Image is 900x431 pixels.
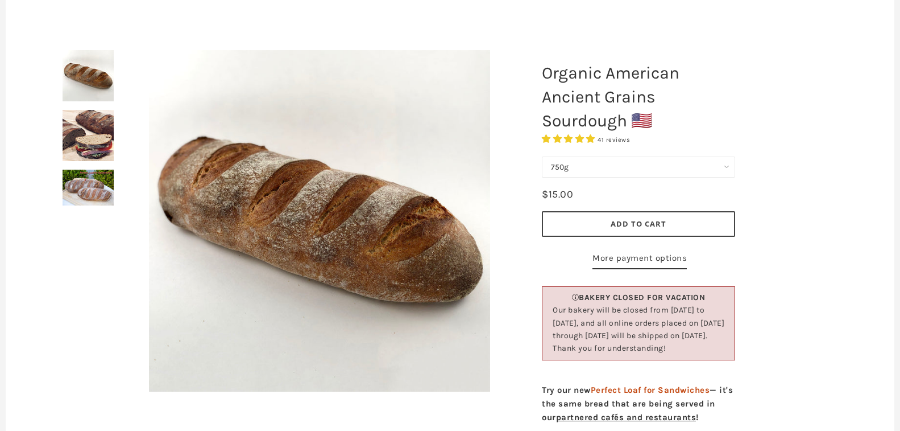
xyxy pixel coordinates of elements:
img: Organic American Ancient Grains Sourdough 🇺🇸 [149,50,490,392]
img: Organic American Ancient Grains Sourdough 🇺🇸 [63,170,114,206]
h1: Organic American Ancient Grains Sourdough 🇺🇸 [533,55,744,138]
button: Add to Cart [542,211,735,237]
img: Organic American Ancient Grains Sourdough 🇺🇸 [63,50,114,101]
span: Add to Cart [611,219,666,229]
a: More payment options [592,251,687,269]
div: $15.00 [542,186,573,203]
span: 4.93 stars [542,134,598,144]
strong: Try our new — it's the same bread that are being served in our ! [542,385,733,422]
a: Organic American Ancient Grains Sourdough 🇺🇸 [142,50,496,392]
b: BAKERY CLOSED FOR VACATION [579,293,705,302]
span: 41 reviews [598,136,630,143]
div: Our bakery will be closed from [DATE] to [DATE], and all online orders placed on [DATE] through [... [553,304,724,355]
img: Organic American Ancient Grains Sourdough 🇺🇸 [63,110,114,161]
a: partnered cafés and restaurants [556,412,696,422]
img: info.png [572,294,579,301]
span: Perfect Loaf for Sandwiches [591,385,710,395]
